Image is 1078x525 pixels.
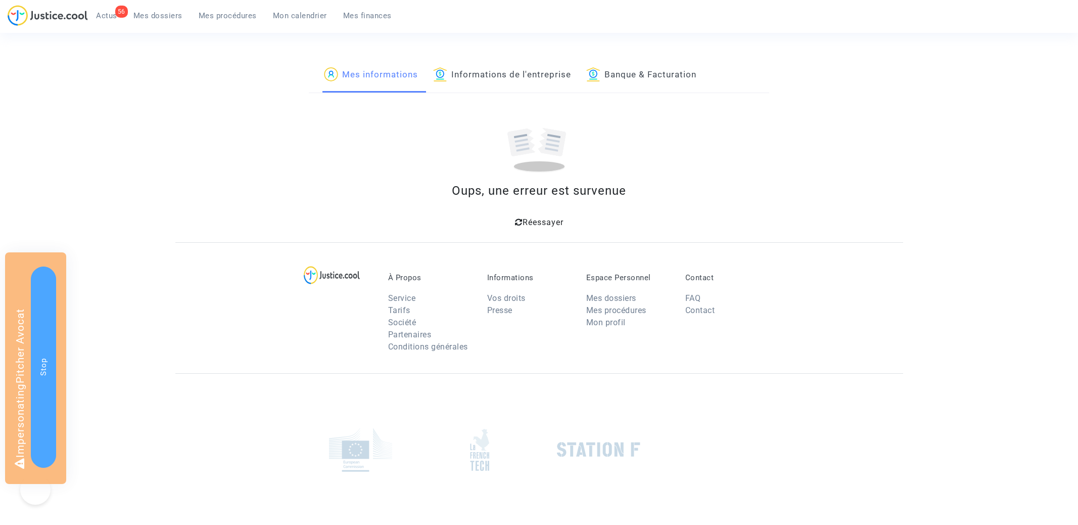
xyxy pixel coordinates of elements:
[343,11,392,20] span: Mes finances
[388,273,472,282] p: À Propos
[586,273,670,282] p: Espace Personnel
[586,305,646,315] a: Mes procédures
[557,442,640,457] img: stationf.png
[586,58,696,93] a: Banque & Facturation
[8,5,88,26] img: jc-logo.svg
[586,318,626,327] a: Mon profil
[388,318,416,327] a: Société
[133,11,182,20] span: Mes dossiers
[125,8,191,23] a: Mes dossiers
[433,67,447,81] img: icon-banque.svg
[335,8,400,23] a: Mes finances
[586,293,636,303] a: Mes dossiers
[433,58,571,93] a: Informations de l'entreprise
[304,266,360,284] img: logo-lg.svg
[523,217,564,227] span: Réessayer
[685,273,769,282] p: Contact
[685,305,715,315] a: Contact
[470,428,489,471] img: french_tech.png
[586,67,600,81] img: icon-banque.svg
[5,252,66,484] div: Impersonating
[388,305,410,315] a: Tarifs
[96,11,117,20] span: Actus
[273,11,327,20] span: Mon calendrier
[39,358,48,376] span: Stop
[487,293,526,303] a: Vos droits
[324,67,338,81] img: icon-passager.svg
[31,267,56,468] button: Stop
[265,8,335,23] a: Mon calendrier
[388,342,468,352] a: Conditions générales
[88,8,125,23] a: 56Actus
[191,8,265,23] a: Mes procédures
[329,428,392,472] img: europe_commision.png
[115,6,128,18] div: 56
[388,293,416,303] a: Service
[487,273,571,282] p: Informations
[324,58,418,93] a: Mes informations
[199,11,257,20] span: Mes procédures
[20,474,51,505] iframe: Help Scout Beacon - Open
[487,305,512,315] a: Presse
[388,330,432,339] a: Partenaires
[685,293,701,303] a: FAQ
[309,182,769,200] div: Oups, une erreur est survenue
